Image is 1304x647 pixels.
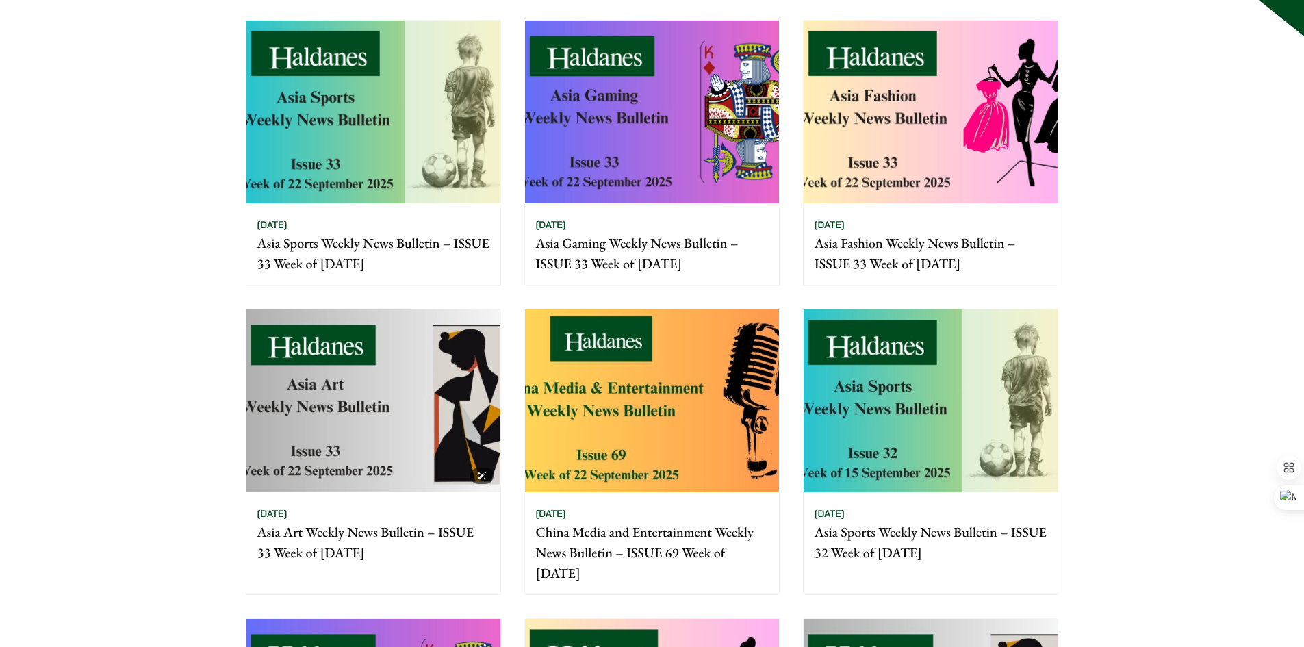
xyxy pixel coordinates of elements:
[524,309,780,595] a: [DATE] China Media and Entertainment Weekly News Bulletin – ISSUE 69 Week of [DATE]
[257,218,287,231] time: [DATE]
[246,309,501,595] a: [DATE] Asia Art Weekly News Bulletin – ISSUE 33 Week of [DATE]
[536,233,768,274] p: Asia Gaming Weekly News Bulletin – ISSUE 33 Week of [DATE]
[536,507,566,520] time: [DATE]
[815,218,845,231] time: [DATE]
[257,507,287,520] time: [DATE]
[815,233,1047,274] p: Asia Fashion Weekly News Bulletin – ISSUE 33 Week of [DATE]
[815,522,1047,563] p: Asia Sports Weekly News Bulletin – ISSUE 32 Week of [DATE]
[803,20,1058,286] a: [DATE] Asia Fashion Weekly News Bulletin – ISSUE 33 Week of [DATE]
[257,522,489,563] p: Asia Art Weekly News Bulletin – ISSUE 33 Week of [DATE]
[803,309,1058,595] a: [DATE] Asia Sports Weekly News Bulletin – ISSUE 32 Week of [DATE]
[536,218,566,231] time: [DATE]
[246,20,501,286] a: [DATE] Asia Sports Weekly News Bulletin – ISSUE 33 Week of [DATE]
[257,233,489,274] p: Asia Sports Weekly News Bulletin – ISSUE 33 Week of [DATE]
[524,20,780,286] a: [DATE] Asia Gaming Weekly News Bulletin – ISSUE 33 Week of [DATE]
[815,507,845,520] time: [DATE]
[536,522,768,583] p: China Media and Entertainment Weekly News Bulletin – ISSUE 69 Week of [DATE]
